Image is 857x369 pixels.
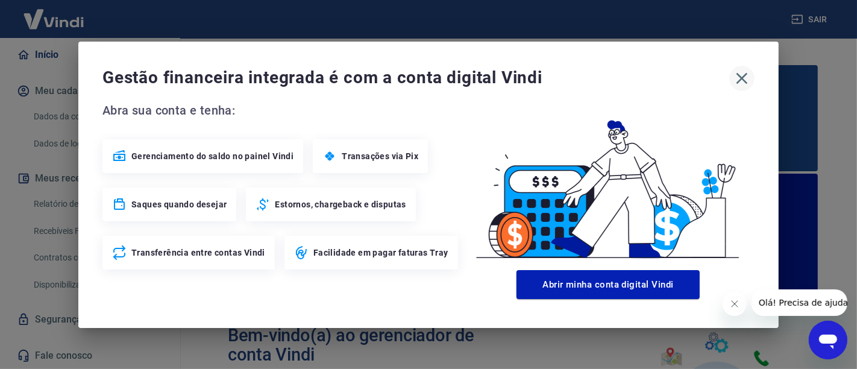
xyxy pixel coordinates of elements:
iframe: Botão para abrir a janela de mensagens [809,321,847,359]
iframe: Mensagem da empresa [752,289,847,316]
button: Abrir minha conta digital Vindi [516,270,700,299]
span: Olá! Precisa de ajuda? [7,8,101,18]
span: Gestão financeira integrada é com a conta digital Vindi [102,66,729,90]
span: Abra sua conta e tenha: [102,101,462,120]
iframe: Fechar mensagem [723,292,747,316]
span: Transações via Pix [342,150,418,162]
span: Gerenciamento do saldo no painel Vindi [131,150,294,162]
img: Good Billing [462,101,755,265]
span: Estornos, chargeback e disputas [275,198,406,210]
span: Transferência entre contas Vindi [131,247,265,259]
span: Facilidade em pagar faturas Tray [313,247,448,259]
span: Saques quando desejar [131,198,227,210]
